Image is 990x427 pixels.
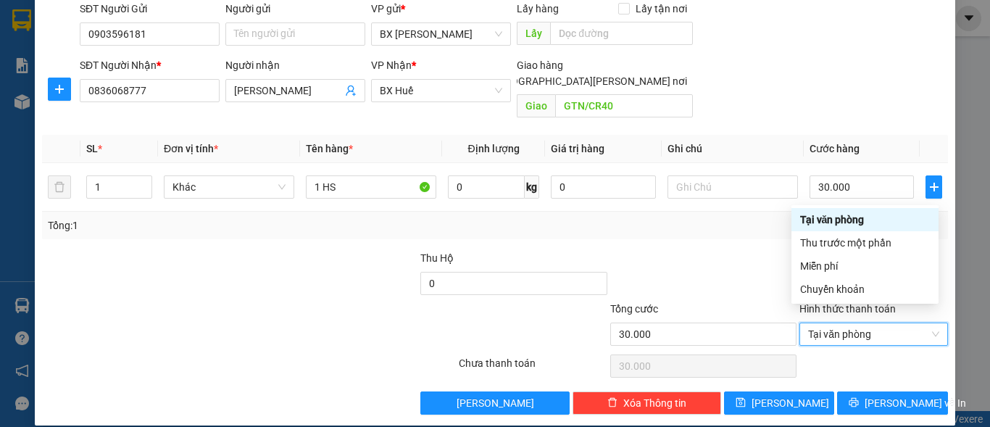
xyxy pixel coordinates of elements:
div: VP gửi [371,1,511,17]
span: Tổng cước [610,303,658,315]
span: Lấy [517,22,550,45]
span: Lấy hàng [517,3,559,14]
button: [PERSON_NAME] [420,391,569,415]
button: plus [48,78,71,101]
div: SĐT Người Gửi [80,1,220,17]
button: delete [48,175,71,199]
span: Lấy tận nơi [630,1,693,17]
span: BX Huế [380,80,502,101]
span: [PERSON_NAME] [752,395,829,411]
span: Giao [517,94,555,117]
span: plus [49,83,70,95]
span: Cước hàng [810,143,860,154]
span: plus [926,181,941,193]
span: Đơn vị tính [164,143,218,154]
span: printer [849,397,859,409]
div: Người nhận [225,57,365,73]
button: save[PERSON_NAME] [724,391,835,415]
span: Xóa Thông tin [623,395,686,411]
th: Ghi chú [662,135,804,163]
span: Giao hàng [517,59,563,71]
span: BX Phạm Văn Đồng [380,23,502,45]
div: SĐT Người Nhận [80,57,220,73]
input: Dọc đường [550,22,693,45]
div: Người gửi [225,1,365,17]
button: plus [925,175,942,199]
span: [GEOGRAPHIC_DATA][PERSON_NAME] nơi [489,73,693,89]
label: Hình thức thanh toán [799,303,896,315]
input: Dọc đường [555,94,693,117]
span: SL [86,143,98,154]
span: Định lượng [467,143,519,154]
span: Tên hàng [306,143,353,154]
span: Thu Hộ [420,252,454,264]
div: Chưa thanh toán [457,355,609,381]
span: VP Nhận [371,59,412,71]
div: Tổng: 1 [48,217,383,233]
span: delete [607,397,617,409]
span: kg [525,175,539,199]
span: [PERSON_NAME] và In [865,395,966,411]
input: Ghi Chú [667,175,798,199]
span: Tại văn phòng [808,323,939,345]
span: user-add [345,85,357,96]
input: VD: Bàn, Ghế [306,175,436,199]
button: deleteXóa Thông tin [573,391,721,415]
span: save [736,397,746,409]
input: 0 [551,175,655,199]
button: printer[PERSON_NAME] và In [837,391,948,415]
span: Khác [172,176,286,198]
span: [PERSON_NAME] [457,395,534,411]
span: Giá trị hàng [551,143,604,154]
